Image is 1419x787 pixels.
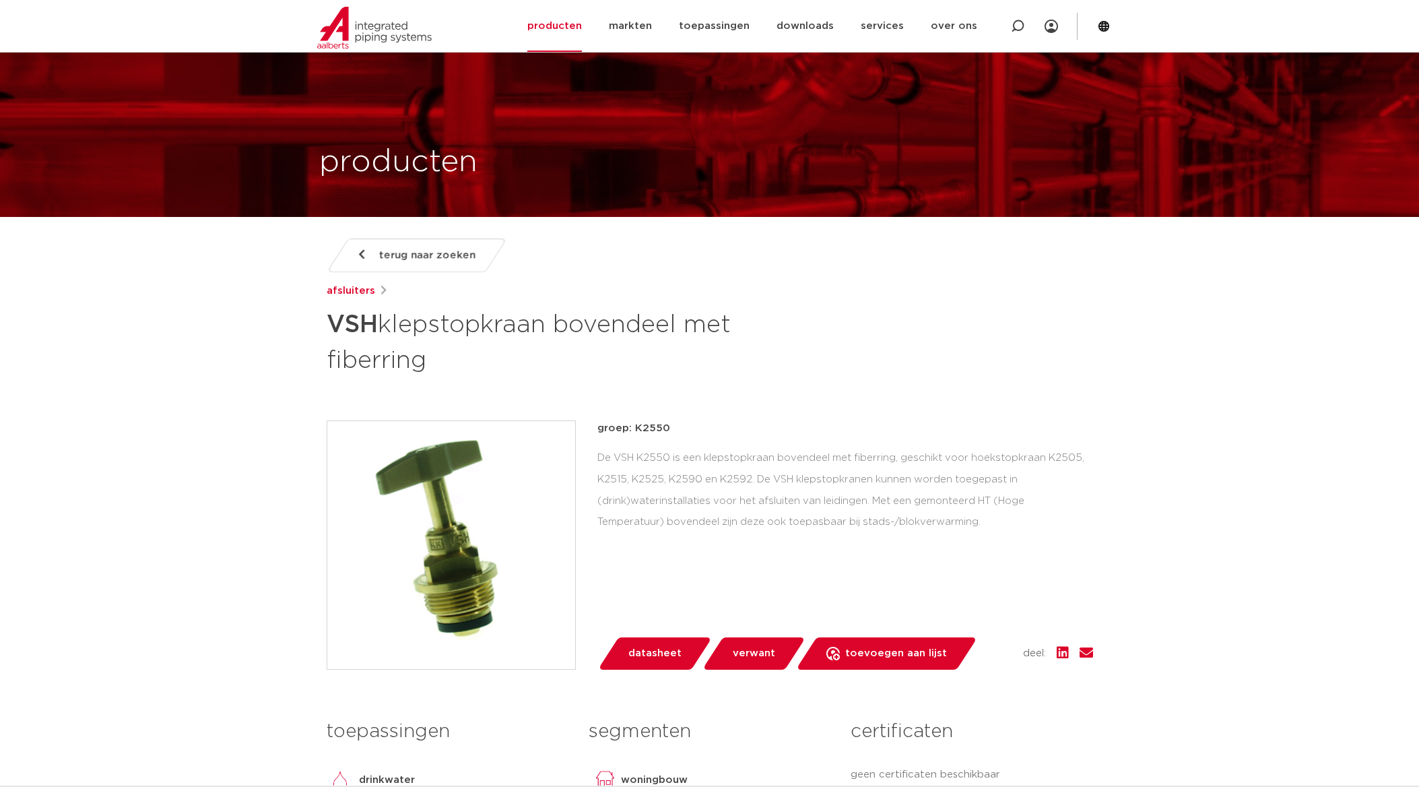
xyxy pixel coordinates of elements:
span: verwant [733,643,775,664]
span: terug naar zoeken [379,245,475,266]
a: terug naar zoeken [326,239,506,272]
h3: segmenten [589,718,830,745]
h3: certificaten [851,718,1092,745]
h1: klepstopkraan bovendeel met fiberring [327,305,832,377]
h3: toepassingen [327,718,568,745]
a: afsluiters [327,283,375,299]
p: geen certificaten beschikbaar [851,767,1092,783]
strong: VSH [327,313,378,337]
h1: producten [319,141,477,184]
span: datasheet [628,643,682,664]
span: deel: [1023,646,1046,662]
p: groep: K2550 [597,420,1093,437]
span: toevoegen aan lijst [845,643,947,664]
a: verwant [702,637,805,670]
img: Product Image for VSH klepstopkraan bovendeel met fiberring [327,421,575,669]
div: De VSH K2550 is een klepstopkraan bovendeel met fiberring, geschikt voor hoekstopkraan K2505, K25... [597,447,1093,533]
a: datasheet [597,637,712,670]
